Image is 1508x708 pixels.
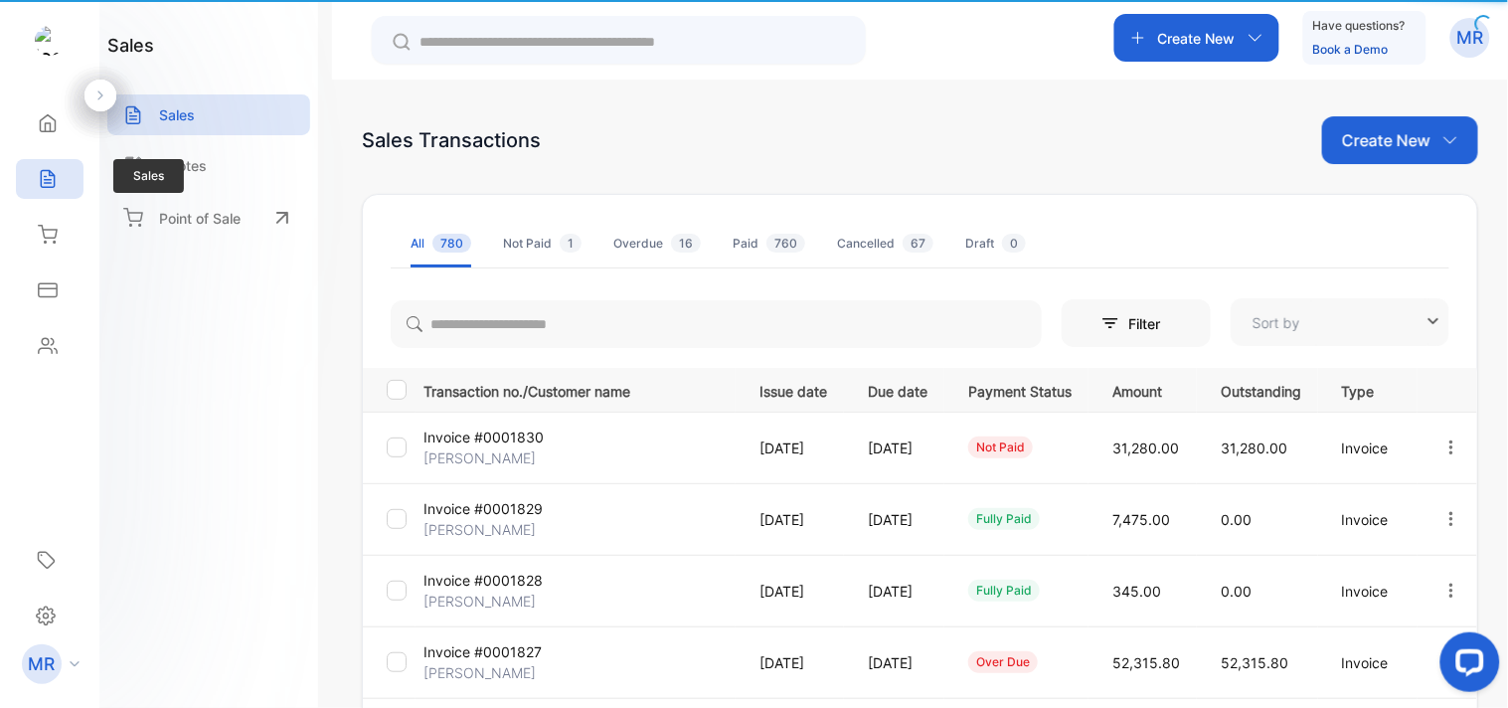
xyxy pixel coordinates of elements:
[159,155,207,176] p: Quotes
[766,234,805,253] span: 760
[1450,14,1490,62] button: MR
[613,235,701,253] div: Overdue
[113,159,184,193] span: Sales
[35,26,65,56] img: logo
[423,591,536,612] p: [PERSON_NAME]
[1112,377,1180,402] p: Amount
[759,377,827,402] p: Issue date
[423,570,543,591] p: Invoice #0001828
[29,651,56,677] p: MR
[1128,313,1172,334] p: Filter
[671,234,701,253] span: 16
[868,377,927,402] p: Due date
[968,377,1072,402] p: Payment Status
[1231,298,1449,346] button: Sort by
[1221,440,1287,456] span: 31,280.00
[1002,234,1026,253] span: 0
[423,662,536,683] p: [PERSON_NAME]
[1457,25,1484,51] p: MR
[903,234,933,253] span: 67
[759,509,827,530] p: [DATE]
[107,145,310,186] a: Quotes
[759,581,827,602] p: [DATE]
[1112,440,1179,456] span: 31,280.00
[1062,299,1211,347] button: Filter
[968,437,1033,458] div: not paid
[1313,16,1406,36] p: Have questions?
[1322,116,1478,164] button: Create New
[423,519,536,540] p: [PERSON_NAME]
[1342,438,1401,458] p: Invoice
[362,125,541,155] div: Sales Transactions
[1342,128,1430,152] p: Create New
[1424,624,1508,708] iframe: LiveChat chat widget
[1221,511,1252,528] span: 0.00
[968,508,1040,530] div: fully paid
[868,509,927,530] p: [DATE]
[560,234,582,253] span: 1
[968,651,1038,673] div: over due
[107,94,310,135] a: Sales
[1313,42,1389,57] a: Book a Demo
[837,235,933,253] div: Cancelled
[733,235,805,253] div: Paid
[968,580,1040,602] div: fully paid
[1342,652,1401,673] p: Invoice
[1158,28,1236,49] p: Create New
[759,652,827,673] p: [DATE]
[868,581,927,602] p: [DATE]
[159,208,241,229] p: Point of Sale
[1221,654,1288,671] span: 52,315.80
[1112,583,1161,600] span: 345.00
[503,235,582,253] div: Not Paid
[868,652,927,673] p: [DATE]
[1114,14,1279,62] button: Create New
[423,427,544,447] p: Invoice #0001830
[1342,581,1401,602] p: Invoice
[423,377,735,402] p: Transaction no./Customer name
[107,32,154,59] h1: sales
[432,234,471,253] span: 780
[423,641,542,662] p: Invoice #0001827
[965,235,1026,253] div: Draft
[1253,312,1300,333] p: Sort by
[868,438,927,458] p: [DATE]
[159,104,195,125] p: Sales
[411,235,471,253] div: All
[1221,377,1301,402] p: Outstanding
[423,498,543,519] p: Invoice #0001829
[1342,509,1401,530] p: Invoice
[1221,583,1252,600] span: 0.00
[1112,511,1170,528] span: 7,475.00
[759,438,827,458] p: [DATE]
[1112,654,1180,671] span: 52,315.80
[1342,377,1401,402] p: Type
[423,447,536,468] p: [PERSON_NAME]
[107,196,310,240] a: Point of Sale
